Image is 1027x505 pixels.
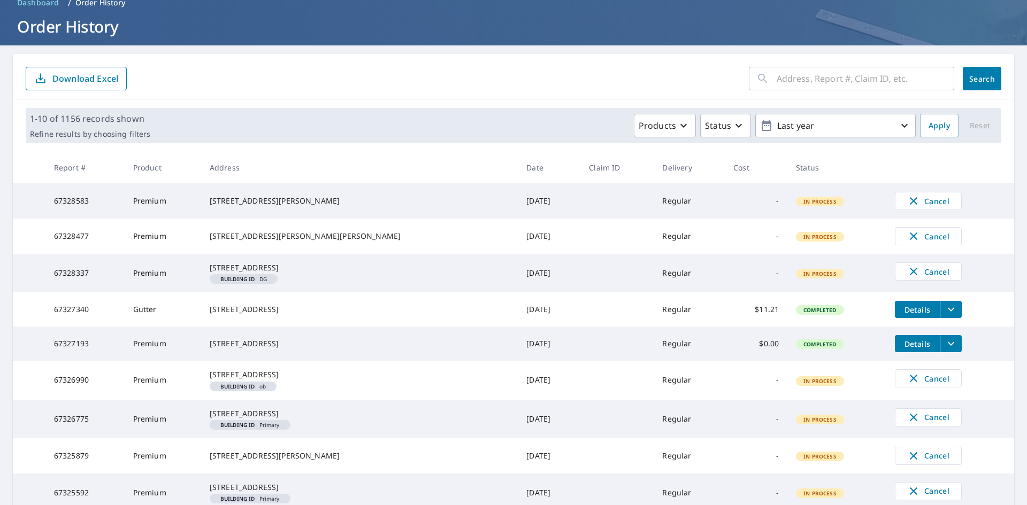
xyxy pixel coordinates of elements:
td: Regular [654,292,725,327]
em: Building ID [220,496,255,501]
span: Cancel [906,230,951,243]
td: Premium [125,183,201,219]
button: Cancel [895,262,962,281]
td: Premium [125,438,201,473]
td: Regular [654,219,725,254]
div: [STREET_ADDRESS][PERSON_NAME][PERSON_NAME] [210,231,509,242]
span: Cancel [906,449,951,462]
td: Gutter [125,292,201,327]
button: Products [634,114,696,137]
span: Cancel [906,372,951,385]
em: Building ID [220,384,255,389]
div: [STREET_ADDRESS] [210,482,509,493]
span: ob [214,384,272,389]
span: Primary [214,422,286,428]
div: [STREET_ADDRESS] [210,338,509,349]
span: Completed [797,340,842,348]
p: Refine results by choosing filters [30,129,150,139]
div: [STREET_ADDRESS] [210,369,509,380]
div: [STREET_ADDRESS] [210,304,509,315]
td: Regular [654,400,725,438]
p: Status [705,119,731,132]
span: Completed [797,306,842,314]
div: [STREET_ADDRESS] [210,408,509,419]
div: [STREET_ADDRESS][PERSON_NAME] [210,196,509,206]
button: Apply [920,114,959,137]
td: 67328477 [45,219,125,254]
span: In Process [797,453,843,460]
td: [DATE] [518,219,580,254]
p: Last year [773,116,898,135]
td: [DATE] [518,254,580,292]
p: 1-10 of 1156 records shown [30,112,150,125]
td: Premium [125,400,201,438]
button: Status [700,114,751,137]
input: Address, Report #, Claim ID, etc. [777,64,954,94]
th: Address [201,152,518,183]
button: Cancel [895,192,962,210]
td: 67328583 [45,183,125,219]
td: Premium [125,361,201,399]
td: Premium [125,327,201,361]
td: $0.00 [725,327,787,361]
td: Regular [654,254,725,292]
td: Premium [125,219,201,254]
span: Cancel [906,265,951,278]
td: 67328337 [45,254,125,292]
span: Primary [214,496,286,501]
span: Search [971,74,993,84]
button: Cancel [895,408,962,426]
td: Regular [654,183,725,219]
td: $11.21 [725,292,787,327]
span: Cancel [906,195,951,207]
td: - [725,400,787,438]
button: Cancel [895,227,962,245]
h1: Order History [13,15,1014,37]
button: Cancel [895,447,962,465]
td: [DATE] [518,292,580,327]
button: Cancel [895,369,962,387]
span: Apply [929,119,950,133]
td: [DATE] [518,183,580,219]
td: Regular [654,438,725,473]
td: 67326775 [45,400,125,438]
button: Last year [755,114,916,137]
span: Cancel [906,485,951,498]
span: In Process [797,490,843,497]
button: Search [963,67,1001,90]
td: - [725,219,787,254]
td: 67327340 [45,292,125,327]
span: Details [901,305,933,315]
td: [DATE] [518,361,580,399]
em: Building ID [220,276,255,282]
td: [DATE] [518,438,580,473]
button: Download Excel [26,67,127,90]
td: - [725,183,787,219]
span: In Process [797,270,843,277]
td: 67327193 [45,327,125,361]
td: - [725,438,787,473]
span: Details [901,339,933,349]
th: Cost [725,152,787,183]
th: Claim ID [580,152,654,183]
span: In Process [797,377,843,385]
th: Status [787,152,886,183]
button: Cancel [895,482,962,500]
th: Product [125,152,201,183]
span: DG [214,276,273,282]
td: - [725,361,787,399]
td: Regular [654,327,725,361]
td: Regular [654,361,725,399]
td: [DATE] [518,400,580,438]
span: Cancel [906,411,951,424]
td: Premium [125,254,201,292]
span: In Process [797,198,843,205]
button: detailsBtn-67327340 [895,301,940,318]
span: In Process [797,233,843,240]
div: [STREET_ADDRESS][PERSON_NAME] [210,450,509,461]
th: Date [518,152,580,183]
button: filesDropdownBtn-67327340 [940,301,962,318]
th: Delivery [654,152,725,183]
th: Report # [45,152,125,183]
td: 67325879 [45,438,125,473]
